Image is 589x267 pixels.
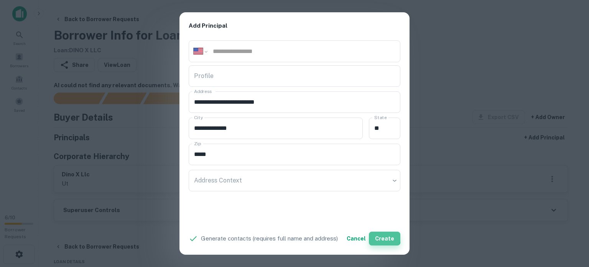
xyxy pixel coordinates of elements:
iframe: Chat Widget [551,206,589,242]
p: Generate contacts (requires full name and address) [201,234,338,243]
label: City [194,114,203,121]
label: Address [194,88,212,95]
label: State [374,114,387,121]
button: Cancel [344,232,369,245]
button: Create [369,232,400,245]
div: ​ [189,170,400,191]
h2: Add Principal [179,12,410,40]
label: Zip [194,140,201,147]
